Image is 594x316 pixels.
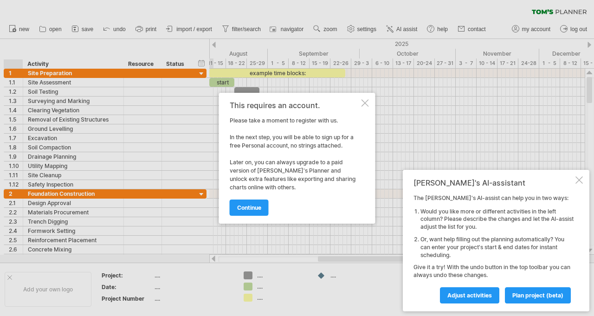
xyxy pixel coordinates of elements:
a: continue [230,200,269,216]
div: Please take a moment to register with us. In the next step, you will be able to sign up for a fre... [230,101,360,215]
a: Adjust activities [440,287,499,303]
div: This requires an account. [230,101,360,110]
div: [PERSON_NAME]'s AI-assistant [413,178,574,187]
a: plan project (beta) [505,287,571,303]
span: continue [237,204,261,211]
span: Adjust activities [447,292,492,299]
li: Would you like more or different activities in the left column? Please describe the changes and l... [420,208,574,231]
div: The [PERSON_NAME]'s AI-assist can help you in two ways: Give it a try! With the undo button in th... [413,194,574,303]
span: plan project (beta) [512,292,563,299]
li: Or, want help filling out the planning automatically? You can enter your project's start & end da... [420,236,574,259]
